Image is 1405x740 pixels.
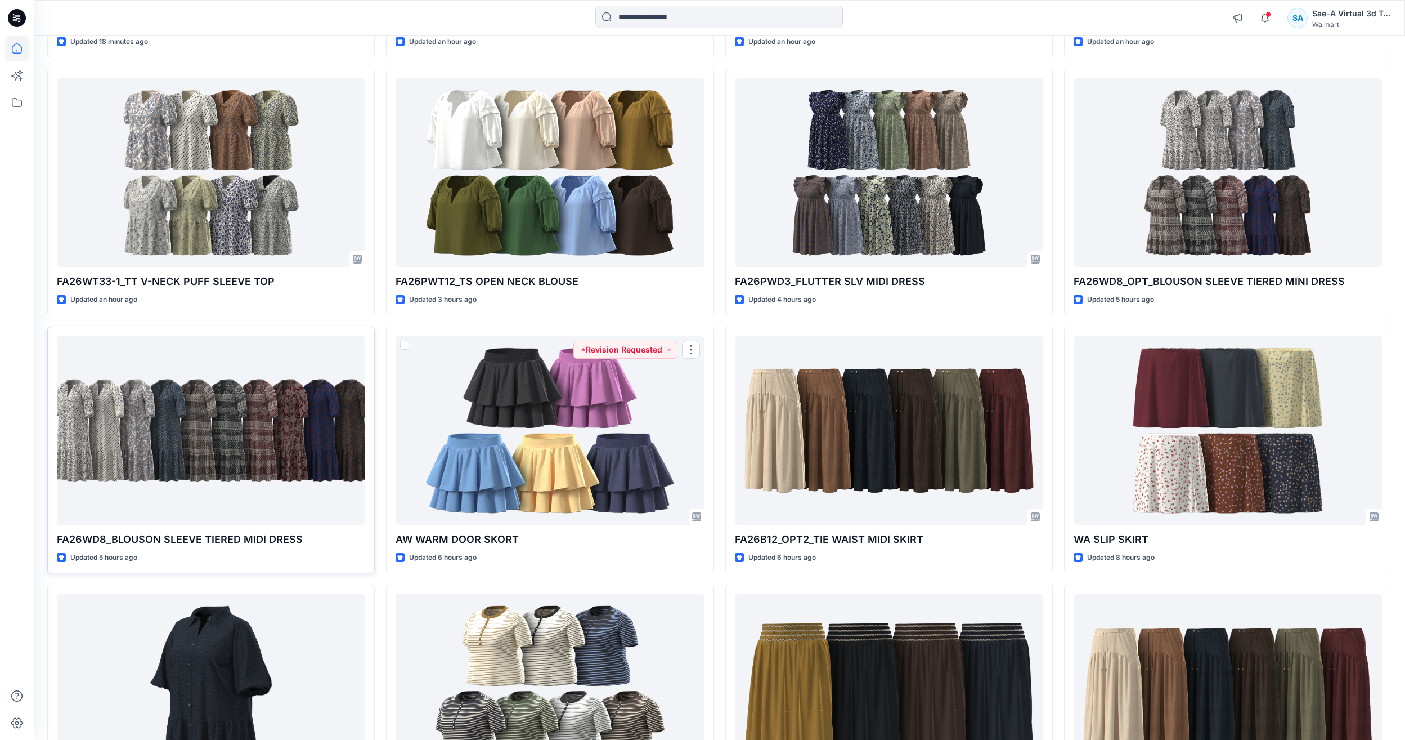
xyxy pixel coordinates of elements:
[396,532,704,547] p: AW WARM DOOR SKORT
[735,78,1043,267] a: FA26PWD3_FLUTTER SLV MIDI DRESS
[57,274,365,289] p: FA26WT33-1_TT V-NECK PUFF SLEEVE TOP
[70,294,137,306] p: Updated an hour ago
[70,552,137,564] p: Updated 5 hours ago
[409,552,477,564] p: Updated 6 hours ago
[1312,7,1391,20] div: Sae-A Virtual 3d Team
[1074,274,1382,289] p: FA26WD8_OPT_BLOUSON SLEEVE TIERED MINI DRESS
[57,532,365,547] p: FA26WD8_BLOUSON SLEEVE TIERED MIDI DRESS
[396,274,704,289] p: FA26PWT12_TS OPEN NECK BLOUSE
[57,336,365,525] a: FA26WD8_BLOUSON SLEEVE TIERED MIDI DRESS
[409,36,476,48] p: Updated an hour ago
[57,78,365,267] a: FA26WT33-1_TT V-NECK PUFF SLEEVE TOP
[735,274,1043,289] p: FA26PWD3_FLUTTER SLV MIDI DRESS
[1312,20,1391,29] div: Walmart
[1074,78,1382,267] a: FA26WD8_OPT_BLOUSON SLEEVE TIERED MINI DRESS
[748,294,816,306] p: Updated 4 hours ago
[396,78,704,267] a: FA26PWT12_TS OPEN NECK BLOUSE
[1287,8,1308,28] div: SA
[1074,532,1382,547] p: WA SLIP SKIRT
[735,336,1043,525] a: FA26B12_OPT2_TIE WAIST MIDI SKIRT
[748,36,815,48] p: Updated an hour ago
[70,36,148,48] p: Updated 18 minutes ago
[1074,336,1382,525] a: WA SLIP SKIRT
[735,532,1043,547] p: FA26B12_OPT2_TIE WAIST MIDI SKIRT
[1087,552,1155,564] p: Updated 8 hours ago
[748,552,816,564] p: Updated 6 hours ago
[409,294,477,306] p: Updated 3 hours ago
[396,336,704,525] a: AW WARM DOOR SKORT
[1087,294,1154,306] p: Updated 5 hours ago
[1087,36,1154,48] p: Updated an hour ago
